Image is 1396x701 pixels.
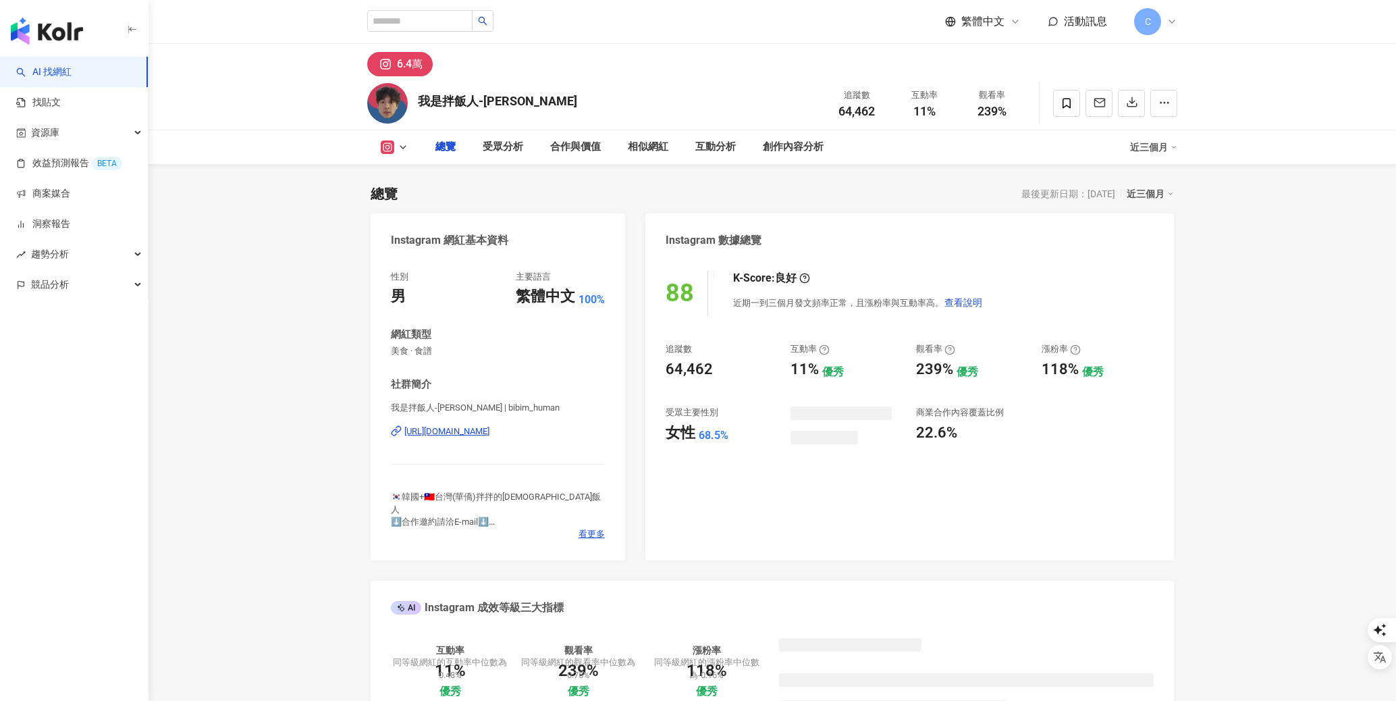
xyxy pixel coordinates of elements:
[838,104,875,118] span: 64,462
[916,407,1004,419] div: 商業合作內容覆蓋比例
[16,217,70,231] a: 洞察報告
[831,88,882,102] div: 追蹤數
[579,292,605,307] span: 100%
[11,18,83,45] img: logo
[391,600,564,615] div: Instagram 成效等級三大指標
[1145,14,1151,29] span: C
[435,139,456,155] div: 總覽
[391,286,406,307] div: 男
[16,66,72,79] a: searchAI 找網紅
[977,105,1006,118] span: 239%
[775,271,797,286] div: 良好
[568,685,589,698] div: 優秀
[696,685,718,698] div: 優秀
[391,492,601,551] span: 🇰🇷韓國+🇹🇼台灣(華僑)拌拌的[DEMOGRAPHIC_DATA]飯人 ⬇️合作邀約請洽E-mail⬇️ [EMAIL_ADDRESS][DOMAIN_NAME] ⬇️拌飯人連結中心⬇️
[31,118,59,148] span: 資源庫
[391,656,509,681] div: 同等級網紅的互動率中位數為
[898,88,950,102] div: 互動率
[916,423,957,444] div: 22.6%
[439,670,462,680] span: 0.48%
[944,289,983,316] button: 查看說明
[436,645,464,656] div: 互動率
[687,662,727,681] div: 118%
[966,88,1017,102] div: 觀看率
[397,55,423,74] div: 6.4萬
[579,528,605,540] span: 看更多
[666,407,718,419] div: 受眾主要性別
[391,425,605,438] a: [URL][DOMAIN_NAME]
[916,343,955,355] div: 觀看率
[519,656,637,681] div: 同等級網紅的觀看率中位數為
[790,343,830,355] div: 互動率
[1082,365,1104,380] div: 優秀
[666,233,761,248] div: Instagram 數據總覽
[567,670,590,680] span: 0.75%
[1127,185,1174,203] div: 近三個月
[391,378,431,392] div: 社群簡介
[31,269,69,300] span: 競品分析
[961,14,1004,29] span: 繁體中文
[763,139,824,155] div: 創作內容分析
[647,656,766,681] div: 同等級網紅的漲粉率中位數為
[666,359,713,380] div: 64,462
[1064,15,1107,28] span: 活動訊息
[478,16,487,26] span: search
[391,328,431,342] div: 網紅類型
[16,157,122,170] a: 效益預測報告BETA
[733,289,983,316] div: 近期一到三個月發文頻率正常，且漲粉率與互動率高。
[391,271,408,283] div: 性別
[483,139,523,155] div: 受眾分析
[1021,188,1115,199] div: 最後更新日期：[DATE]
[371,184,398,203] div: 總覽
[558,662,599,681] div: 239%
[391,402,605,414] span: 我是拌飯人-[PERSON_NAME] | bibim_human
[693,645,721,656] div: 漲粉率
[31,239,69,269] span: 趨勢分析
[695,139,736,155] div: 互動分析
[666,423,695,444] div: 女性
[367,83,408,124] img: KOL Avatar
[733,271,810,286] div: K-Score :
[957,365,978,380] div: 優秀
[1130,136,1177,158] div: 近三個月
[564,645,593,656] div: 觀看率
[516,286,575,307] div: 繁體中文
[666,343,692,355] div: 追蹤數
[698,670,724,680] span: -0.16%
[550,139,601,155] div: 合作與價值
[790,359,819,380] div: 11%
[16,250,26,259] span: rise
[435,662,466,681] div: 11%
[822,365,844,380] div: 優秀
[666,280,694,307] div: 88
[699,428,728,443] div: 68.5%
[391,233,508,248] div: Instagram 網紅基本資料
[916,359,953,380] div: 239%
[391,601,421,615] div: AI
[16,96,61,109] a: 找貼文
[1042,359,1079,380] div: 118%
[1042,343,1081,355] div: 漲粉率
[404,425,489,438] div: [URL][DOMAIN_NAME]
[418,93,577,109] div: 我是拌飯人-[PERSON_NAME]
[367,52,433,76] button: 6.4萬
[628,139,668,155] div: 相似網紅
[391,345,605,357] span: 美食 · 食譜
[439,685,461,698] div: 優秀
[516,271,551,283] div: 主要語言
[913,105,936,118] span: 11%
[944,297,982,308] span: 查看說明
[16,187,70,201] a: 商案媒合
